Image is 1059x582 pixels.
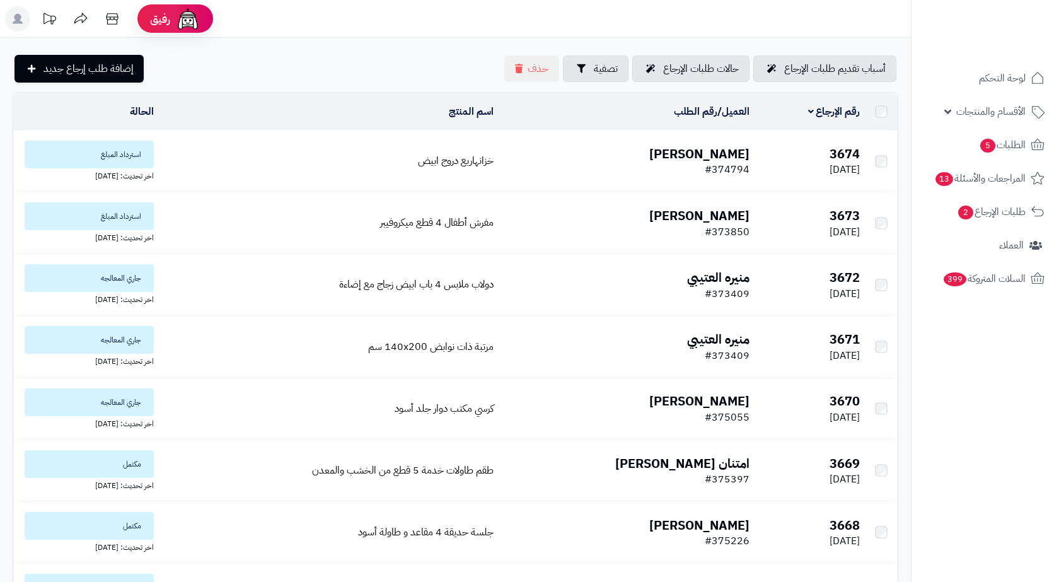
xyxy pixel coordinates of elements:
div: اخر تحديث: [DATE] [18,168,154,182]
a: طقم طاولات خدمة 5 قطع من الخشب والمعدن [312,463,494,478]
span: جاري المعالجه [25,388,154,416]
a: اسم المنتج [449,104,494,119]
span: الطلبات [979,136,1026,154]
a: دولاب ملابس 4 باب ابيض زجاج مع إضاءة [339,277,494,292]
a: المراجعات والأسئلة13 [919,163,1051,194]
button: تصفية [563,55,628,82]
b: منيره العتيبي [687,330,749,349]
span: [DATE] [830,162,860,177]
div: اخر تحديث: [DATE] [18,540,154,553]
span: 2 [958,206,973,219]
b: منيره العتيبي [687,268,749,287]
span: المراجعات والأسئلة [934,170,1026,187]
span: تصفية [594,61,618,76]
a: الحالة [130,104,154,119]
span: #375226 [705,533,749,549]
a: كرسي مكتب دوار جلد أسود [395,401,494,416]
span: [DATE] [830,410,860,425]
b: [PERSON_NAME] [649,516,749,535]
b: 3674 [830,144,860,163]
img: ai-face.png [175,6,200,32]
a: حالات طلبات الإرجاع [632,55,749,82]
span: 5 [980,139,995,153]
a: العملاء [919,230,1051,260]
span: [DATE] [830,348,860,363]
a: طلبات الإرجاع2 [919,197,1051,227]
span: [DATE] [830,224,860,240]
a: تحديثات المنصة [33,6,65,35]
a: أسباب تقديم طلبات الإرجاع [753,55,896,82]
span: استرداد المبلغ [25,202,154,230]
span: #375055 [705,410,749,425]
b: 3668 [830,516,860,535]
a: جلسة حديقة 4 مقاعد و طاولة أسود [358,525,494,540]
button: حذف [504,55,559,82]
div: اخر تحديث: [DATE] [18,292,154,305]
td: / [499,93,755,130]
img: logo-2.png [973,33,1047,60]
a: رقم الإرجاع [808,104,860,119]
a: السلات المتروكة399 [919,264,1051,294]
span: جاري المعالجه [25,264,154,292]
a: رقم الطلب [674,104,717,119]
a: مفرش أطفال 4 قطع ميكروفيبر [380,215,494,230]
div: اخر تحديث: [DATE] [18,230,154,243]
b: 3672 [830,268,860,287]
b: [PERSON_NAME] [649,206,749,225]
b: 3671 [830,330,860,349]
span: #373850 [705,224,749,240]
div: اخر تحديث: [DATE] [18,354,154,367]
a: مرتبة ذات نوابض 140x200 سم [368,339,494,354]
span: [DATE] [830,472,860,487]
span: الأقسام والمنتجات [956,103,1026,120]
span: رفيق [150,11,170,26]
a: الطلبات5 [919,130,1051,160]
span: #373409 [705,348,749,363]
a: إضافة طلب إرجاع جديد [14,55,144,83]
a: العميل [722,104,749,119]
span: استرداد المبلغ [25,141,154,168]
b: [PERSON_NAME] [649,144,749,163]
span: حذف [528,61,548,76]
b: 3670 [830,392,860,410]
a: خزانهاربع دروج ابيض [418,153,494,168]
span: العملاء [999,236,1024,254]
span: مكتمل [25,512,154,540]
span: مكتمل [25,450,154,478]
b: [PERSON_NAME] [649,392,749,410]
span: 399 [944,272,966,286]
span: طلبات الإرجاع [957,203,1026,221]
div: اخر تحديث: [DATE] [18,416,154,429]
span: #375397 [705,472,749,487]
b: امتنان [PERSON_NAME] [615,454,749,473]
span: 13 [935,172,953,186]
b: 3669 [830,454,860,473]
span: جاري المعالجه [25,326,154,354]
span: #373409 [705,286,749,301]
span: [DATE] [830,286,860,301]
a: لوحة التحكم [919,63,1051,93]
span: أسباب تقديم طلبات الإرجاع [784,61,886,76]
span: #374794 [705,162,749,177]
span: حالات طلبات الإرجاع [663,61,739,76]
div: اخر تحديث: [DATE] [18,478,154,491]
b: 3673 [830,206,860,225]
span: إضافة طلب إرجاع جديد [43,61,134,76]
span: السلات المتروكة [942,270,1026,288]
span: لوحة التحكم [979,69,1026,87]
span: [DATE] [830,533,860,549]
